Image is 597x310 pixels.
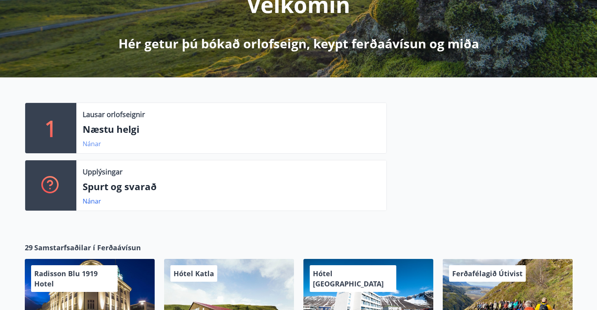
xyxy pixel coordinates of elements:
[34,269,98,288] span: Radisson Blu 1919 Hotel
[83,123,380,136] p: Næstu helgi
[83,167,122,177] p: Upplýsingar
[452,269,523,278] span: Ferðafélagið Útivist
[25,242,33,253] span: 29
[174,269,214,278] span: Hótel Katla
[313,269,384,288] span: Hótel [GEOGRAPHIC_DATA]
[83,197,101,205] a: Nánar
[83,139,101,148] a: Nánar
[83,180,380,193] p: Spurt og svarað
[118,35,479,52] p: Hér getur þú bókað orlofseign, keypt ferðaávísun og miða
[83,109,145,119] p: Lausar orlofseignir
[44,113,57,143] p: 1
[34,242,141,253] span: Samstarfsaðilar í Ferðaávísun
